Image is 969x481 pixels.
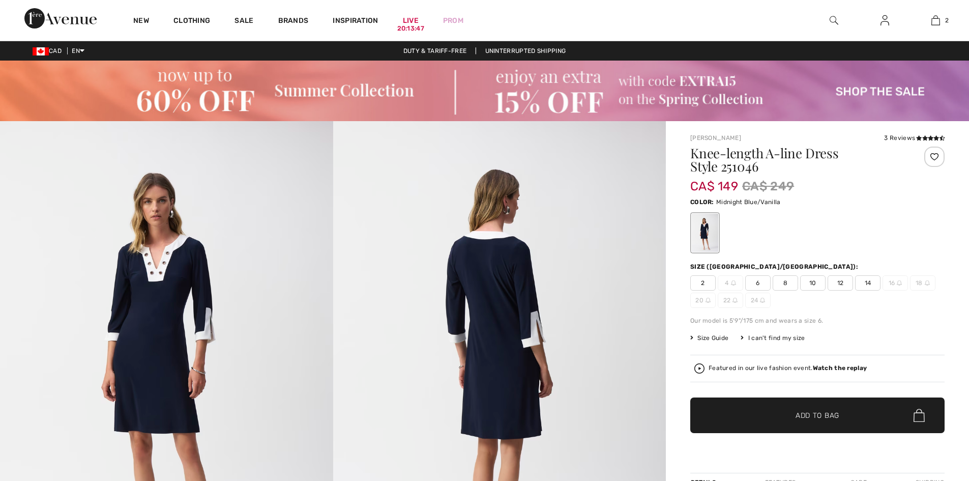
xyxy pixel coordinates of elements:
span: 16 [883,275,908,291]
span: 10 [800,275,826,291]
img: ring-m.svg [925,280,930,286]
img: Watch the replay [694,363,704,374]
div: Midnight Blue/Vanilla [692,214,718,252]
span: CA$ 149 [690,169,738,193]
div: I can't find my size [741,333,805,343]
span: 20 [690,293,716,308]
span: 8 [773,275,798,291]
img: ring-m.svg [731,280,736,286]
a: New [133,16,149,27]
span: CA$ 249 [742,177,794,195]
span: 12 [828,275,853,291]
span: Midnight Blue/Vanilla [716,199,780,206]
div: Featured in our live fashion event. [709,365,867,372]
img: search the website [830,14,838,26]
strong: Watch the replay [813,364,867,372]
a: Brands [278,16,309,27]
img: ring-m.svg [706,298,711,303]
span: Size Guide [690,333,728,343]
span: Add to Bag [796,410,839,421]
img: My Bag [931,14,940,26]
img: Canadian Dollar [33,47,49,55]
span: 6 [745,275,771,291]
h1: Knee-length A-line Dress Style 251046 [690,147,902,173]
span: Inspiration [333,16,378,27]
span: 18 [910,275,935,291]
img: ring-m.svg [732,298,738,303]
a: 2 [911,14,960,26]
span: 22 [718,293,743,308]
span: 24 [745,293,771,308]
a: Sale [234,16,253,27]
img: ring-m.svg [897,280,902,286]
div: Our model is 5'9"/175 cm and wears a size 6. [690,316,945,325]
a: Prom [443,15,463,26]
span: 4 [718,275,743,291]
span: 2 [690,275,716,291]
img: 1ère Avenue [24,8,97,29]
div: Size ([GEOGRAPHIC_DATA]/[GEOGRAPHIC_DATA]): [690,262,860,271]
span: 14 [855,275,880,291]
a: [PERSON_NAME] [690,134,741,142]
span: CAD [33,47,66,54]
span: 2 [945,16,949,25]
a: Sign In [872,14,897,27]
img: ring-m.svg [760,298,765,303]
span: Color: [690,199,714,206]
div: 20:13:47 [397,24,424,34]
img: My Info [880,14,889,26]
div: 3 Reviews [884,133,945,143]
a: Live20:13:47 [403,15,419,26]
button: Add to Bag [690,398,945,433]
span: EN [72,47,84,54]
a: Clothing [173,16,210,27]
